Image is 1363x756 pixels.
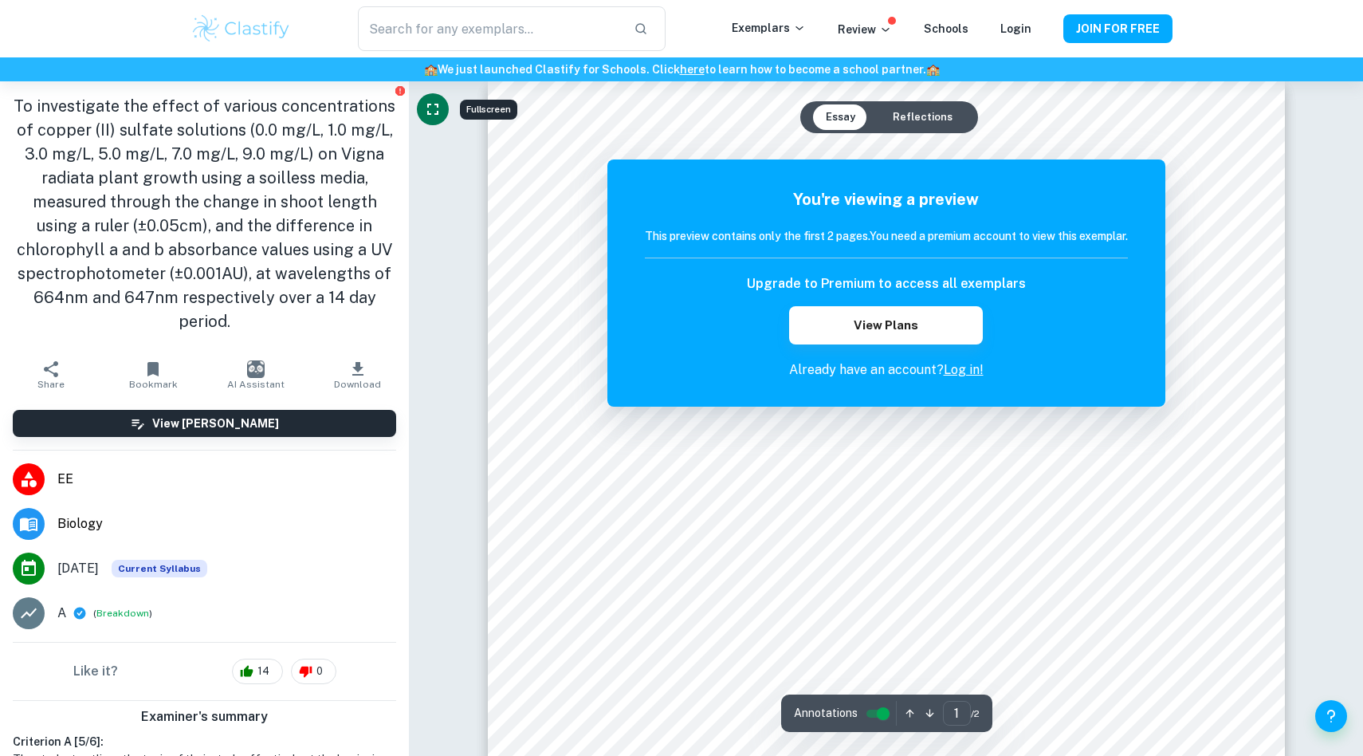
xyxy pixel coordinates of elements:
[971,707,980,721] span: / 2
[93,606,152,621] span: ( )
[680,63,705,76] a: here
[57,559,99,578] span: [DATE]
[926,63,940,76] span: 🏫
[232,659,283,684] div: 14
[291,659,336,684] div: 0
[307,352,409,397] button: Download
[13,94,396,333] h1: To investigate the effect of various concentrations of copper (II) sulfate solutions (0.0 mg/L, 1...
[645,227,1128,245] h6: This preview contains only the first 2 pages. You need a premium account to view this exemplar.
[645,360,1128,380] p: Already have an account?
[3,61,1360,78] h6: We just launched Clastify for Schools. Click to learn how to become a school partner.
[1315,700,1347,732] button: Help and Feedback
[13,410,396,437] button: View [PERSON_NAME]
[13,733,396,750] h6: Criterion A [ 5 / 6 ]:
[227,379,285,390] span: AI Assistant
[73,662,118,681] h6: Like it?
[129,379,178,390] span: Bookmark
[334,379,381,390] span: Download
[247,360,265,378] img: AI Assistant
[924,22,968,35] a: Schools
[880,104,965,130] button: Reflections
[838,21,892,38] p: Review
[112,560,207,577] span: Current Syllabus
[205,352,307,397] button: AI Assistant
[308,663,332,679] span: 0
[645,187,1128,211] h5: You're viewing a preview
[813,104,868,130] button: Essay
[424,63,438,76] span: 🏫
[358,6,621,51] input: Search for any exemplars...
[1000,22,1031,35] a: Login
[789,306,982,345] button: View Plans
[112,560,207,577] div: This exemplar is based on the current syllabus. Feel free to refer to it for inspiration/ideas wh...
[102,352,204,397] button: Bookmark
[417,93,449,125] button: Fullscreen
[460,100,517,120] div: Fullscreen
[37,379,65,390] span: Share
[394,85,406,96] button: Report issue
[57,604,66,623] p: A
[944,362,984,377] a: Log in!
[1063,14,1172,43] button: JOIN FOR FREE
[747,274,1026,293] h6: Upgrade to Premium to access all exemplars
[191,13,292,45] img: Clastify logo
[6,707,403,726] h6: Examiner's summary
[152,415,279,432] h6: View [PERSON_NAME]
[794,705,858,722] span: Annotations
[249,663,278,679] span: 14
[57,470,396,489] span: EE
[57,514,396,534] span: Biology
[96,606,149,620] button: Breakdown
[732,19,806,37] p: Exemplars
